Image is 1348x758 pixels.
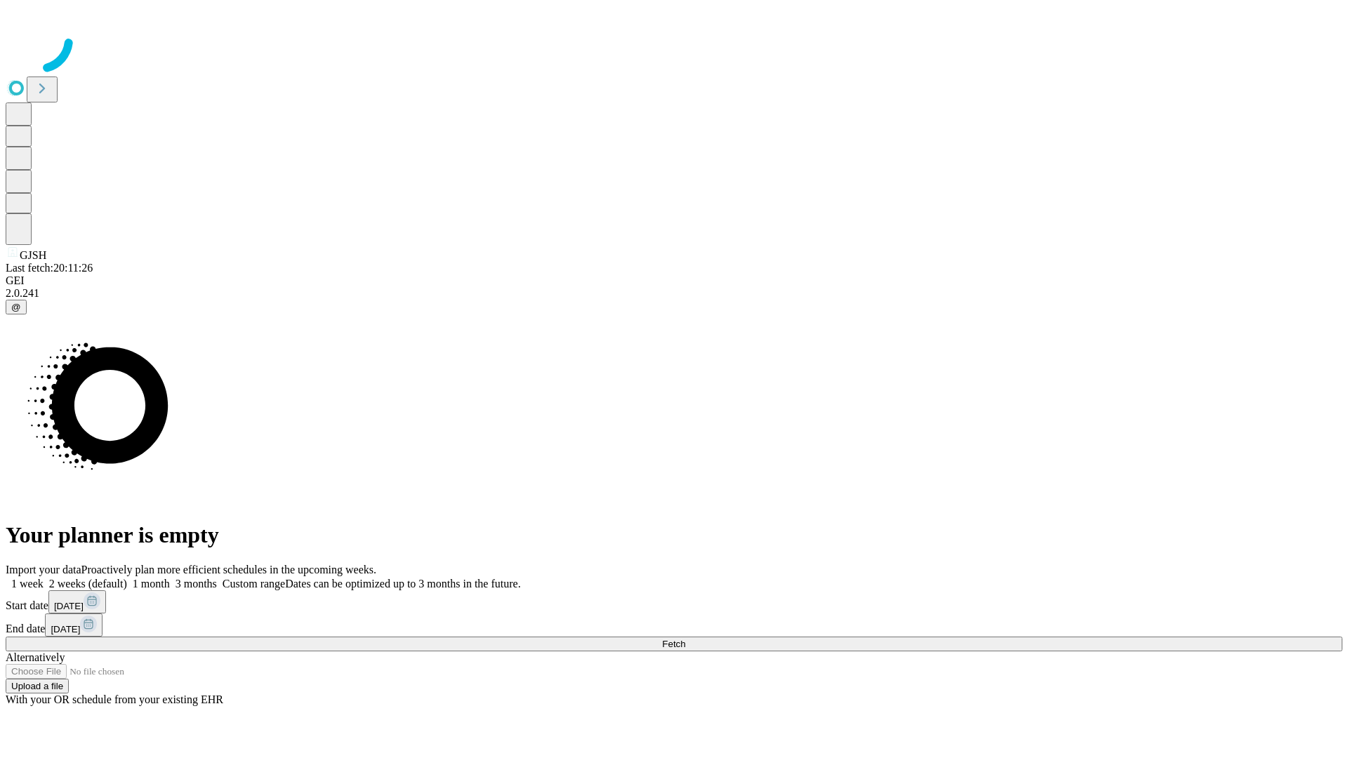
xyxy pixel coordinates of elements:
[6,693,223,705] span: With your OR schedule from your existing EHR
[6,651,65,663] span: Alternatively
[6,679,69,693] button: Upload a file
[6,590,1342,613] div: Start date
[662,639,685,649] span: Fetch
[6,637,1342,651] button: Fetch
[20,249,46,261] span: GJSH
[6,274,1342,287] div: GEI
[176,578,217,590] span: 3 months
[45,613,103,637] button: [DATE]
[6,262,93,274] span: Last fetch: 20:11:26
[81,564,376,576] span: Proactively plan more efficient schedules in the upcoming weeks.
[6,287,1342,300] div: 2.0.241
[48,590,106,613] button: [DATE]
[223,578,285,590] span: Custom range
[6,300,27,314] button: @
[49,578,127,590] span: 2 weeks (default)
[6,613,1342,637] div: End date
[133,578,170,590] span: 1 month
[11,302,21,312] span: @
[11,578,44,590] span: 1 week
[285,578,520,590] span: Dates can be optimized up to 3 months in the future.
[6,522,1342,548] h1: Your planner is empty
[6,564,81,576] span: Import your data
[54,601,84,611] span: [DATE]
[51,624,80,634] span: [DATE]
